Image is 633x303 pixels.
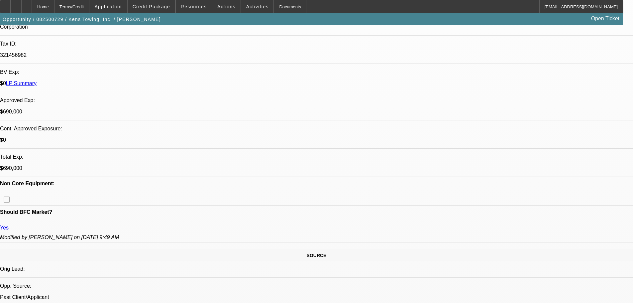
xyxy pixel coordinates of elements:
[212,0,241,13] button: Actions
[3,17,161,22] span: Opportunity / 082500729 / Kens Towing, Inc. / [PERSON_NAME]
[176,0,212,13] button: Resources
[181,4,207,9] span: Resources
[6,80,37,86] a: LP Summary
[307,253,327,258] span: SOURCE
[128,0,175,13] button: Credit Package
[217,4,236,9] span: Actions
[133,4,170,9] span: Credit Package
[246,4,269,9] span: Activities
[241,0,274,13] button: Activities
[588,13,622,24] a: Open Ticket
[89,0,127,13] button: Application
[94,4,122,9] span: Application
